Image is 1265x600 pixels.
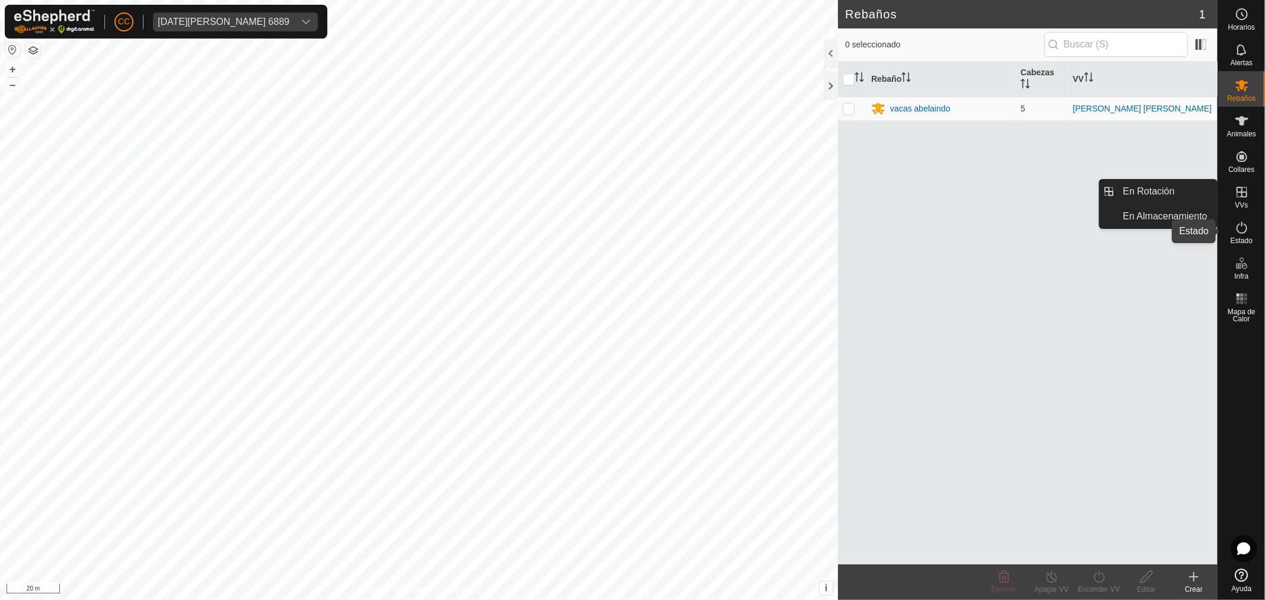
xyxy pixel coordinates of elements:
[991,585,1017,593] span: Eliminar
[1028,584,1075,595] div: Apagar VV
[1231,237,1253,244] span: Estado
[1231,59,1253,66] span: Alertas
[1227,130,1256,138] span: Animales
[1228,24,1255,31] span: Horarios
[1021,81,1030,90] p-sorticon: Activar para ordenar
[1073,104,1212,113] a: [PERSON_NAME] [PERSON_NAME]
[890,103,950,115] div: vacas abelaindo
[1021,104,1025,113] span: 5
[5,78,20,92] button: –
[845,7,1199,21] h2: Rebaños
[1228,166,1254,173] span: Collares
[153,12,294,31] span: Lucia Cortizo Covelo 6889
[441,585,480,595] a: Contáctenos
[1123,184,1175,199] span: En Rotación
[1075,584,1123,595] div: Encender VV
[5,62,20,76] button: +
[1123,209,1207,224] span: En Almacenamiento
[1234,273,1248,280] span: Infra
[845,39,1044,51] span: 0 seleccionado
[820,582,833,595] button: i
[855,74,864,84] p-sorticon: Activar para ordenar
[1232,585,1252,592] span: Ayuda
[1100,180,1217,203] li: En Rotación
[1068,62,1218,97] th: VV
[14,9,95,34] img: Logo Gallagher
[294,12,318,31] div: dropdown trigger
[1116,205,1218,228] a: En Almacenamiento
[901,74,911,84] p-sorticon: Activar para ordenar
[358,585,426,595] a: Política de Privacidad
[118,15,130,28] span: CC
[1199,5,1206,23] span: 1
[1227,95,1256,102] span: Rebaños
[1116,180,1218,203] a: En Rotación
[1218,564,1265,597] a: Ayuda
[1016,62,1068,97] th: Cabezas
[825,583,827,593] span: i
[1235,202,1248,209] span: VVs
[1221,308,1262,323] span: Mapa de Calor
[158,17,289,27] div: [DATE][PERSON_NAME] 6889
[866,62,1016,97] th: Rebaño
[1100,205,1217,228] li: En Almacenamiento
[1044,32,1188,57] input: Buscar (S)
[26,43,40,58] button: Capas del Mapa
[1084,74,1094,84] p-sorticon: Activar para ordenar
[5,43,20,57] button: Restablecer Mapa
[1123,584,1170,595] div: Editar
[1170,584,1218,595] div: Crear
